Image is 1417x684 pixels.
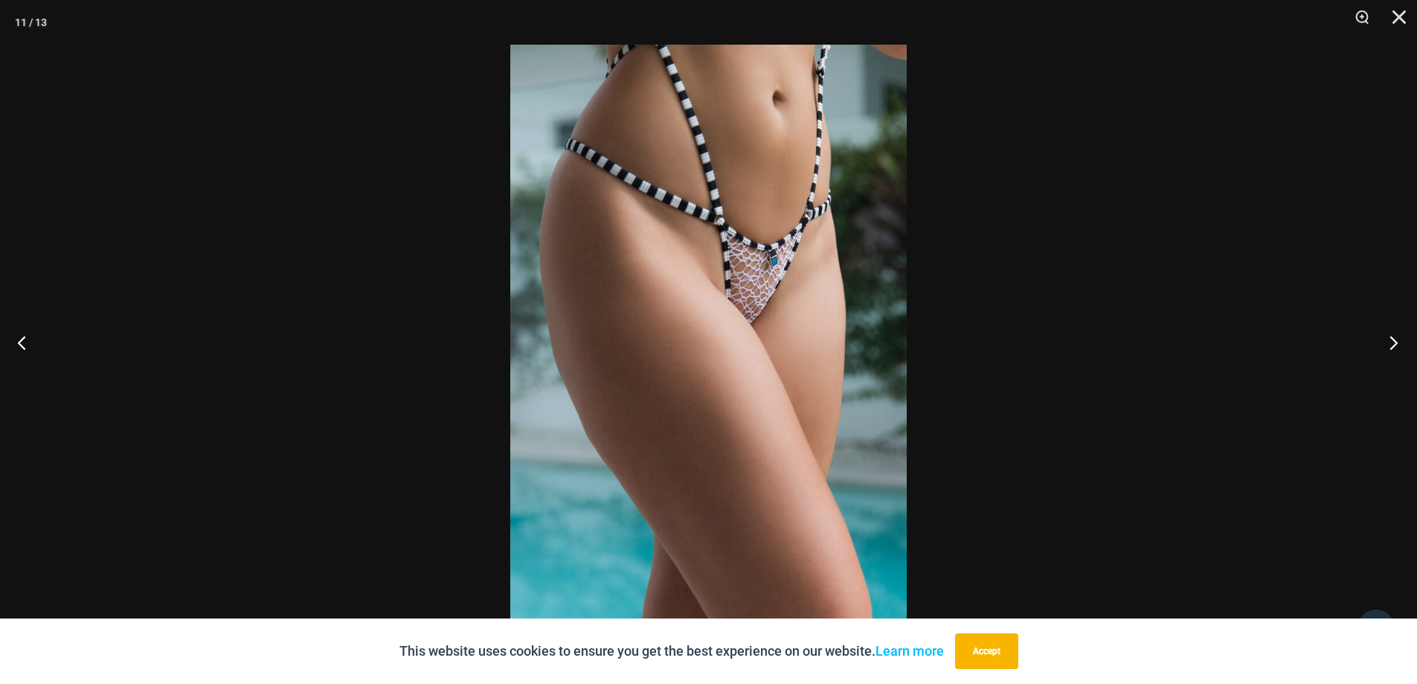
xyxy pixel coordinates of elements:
[875,643,944,659] a: Learn more
[955,633,1018,669] button: Accept
[1361,305,1417,380] button: Next
[15,11,47,33] div: 11 / 13
[510,45,907,639] img: Inferno Mesh Black White 8561 One Piece 03
[399,640,944,662] p: This website uses cookies to ensure you get the best experience on our website.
